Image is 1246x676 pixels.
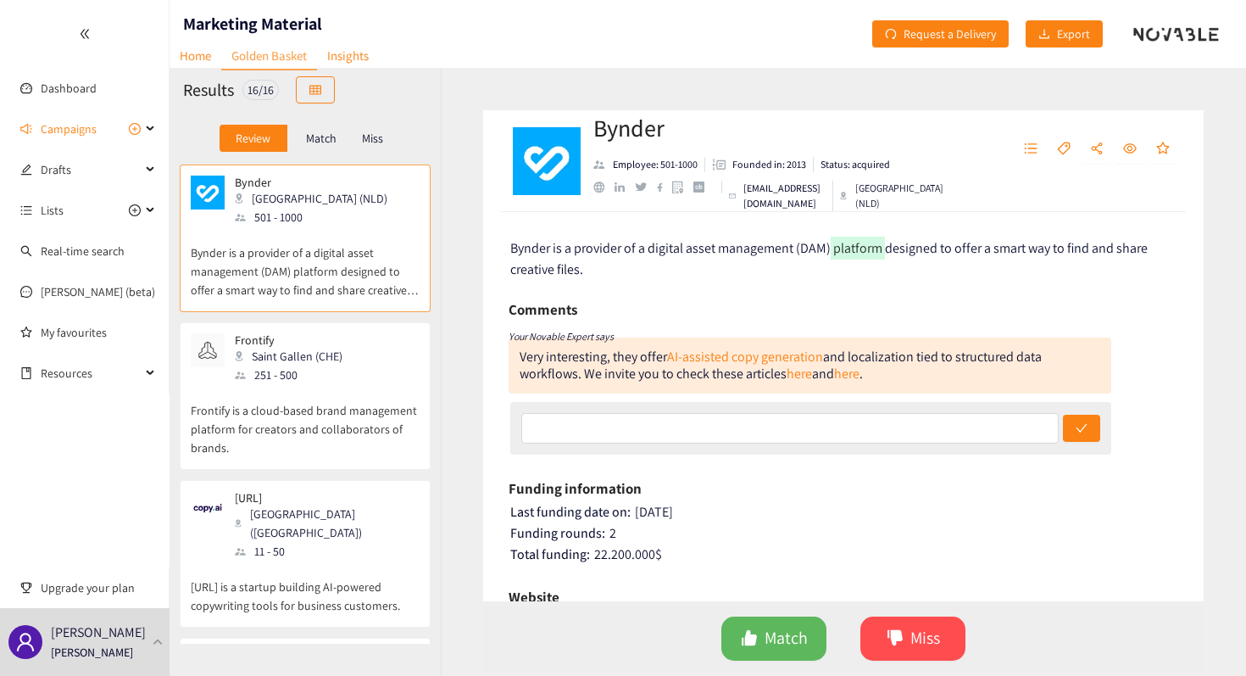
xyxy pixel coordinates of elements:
p: [PERSON_NAME] [51,622,146,643]
span: Drafts [41,153,141,187]
span: Match [765,625,808,651]
p: [PERSON_NAME] [51,643,133,662]
h2: Results [183,78,234,102]
h6: Comments [509,297,577,322]
span: check [1076,422,1087,436]
h6: Website [509,584,559,610]
p: Match [306,131,337,145]
div: Widget de chat [962,493,1246,676]
span: sound [20,123,32,135]
img: Snapshot of the company's website [191,491,225,525]
a: My favourites [41,316,156,349]
img: Company Logo [513,127,581,195]
a: google maps [672,181,693,193]
p: Miss [362,131,383,145]
div: [GEOGRAPHIC_DATA] (NLD) [235,189,398,208]
button: check [1063,415,1100,442]
p: [EMAIL_ADDRESS][DOMAIN_NAME] [743,181,826,211]
img: Snapshot of the company's website [191,176,225,210]
span: double-left [79,28,91,40]
span: Export [1057,25,1090,43]
div: 2 [510,525,1179,542]
a: here [787,365,812,383]
span: Request a Delivery [904,25,996,43]
button: tag [1049,136,1079,163]
span: Lists [41,193,64,227]
h2: Bynder [593,111,908,145]
button: eye [1115,136,1145,163]
p: Frontify is a cloud-based brand management platform for creators and collaborators of brands. [191,384,420,457]
a: Insights [317,42,379,69]
span: table [309,84,321,98]
button: redoRequest a Delivery [872,20,1009,47]
span: Last funding date on: [510,503,631,521]
div: 251 - 500 [235,366,353,384]
span: Funding rounds: [510,524,605,542]
span: unordered-list [20,204,32,216]
span: Miss [910,625,940,651]
div: 501 - 1000 [235,208,398,226]
span: tag [1057,142,1071,157]
i: Your Novable Expert says [509,330,614,343]
h1: Marketing Material [183,12,322,36]
p: Bynder [235,176,387,189]
button: downloadExport [1026,20,1103,47]
div: Very interesting, they offer and localization tied to structured data workflows. We invite you to... [520,348,1042,383]
p: Employee: 501-1000 [613,157,698,172]
a: twitter [635,182,656,191]
div: 11 - 50 [235,542,418,561]
span: download [1038,28,1050,42]
li: Status [814,157,890,172]
div: 22.200.000 $ [510,546,1179,563]
span: Upgrade your plan [41,571,156,605]
mark: platform [831,237,885,260]
a: facebook [657,182,673,192]
span: redo [885,28,897,42]
div: [GEOGRAPHIC_DATA] ([GEOGRAPHIC_DATA]) [235,505,418,542]
a: here [834,365,859,383]
img: Snapshot of the company's website [191,333,225,367]
span: share-alt [1090,142,1104,157]
div: [DATE] [510,504,1179,521]
a: Golden Basket [221,42,317,70]
span: star [1156,142,1170,157]
a: Home [170,42,221,69]
a: Real-time search [41,243,125,259]
span: trophy [20,582,32,594]
a: website [593,182,615,193]
span: edit [20,164,32,176]
span: book [20,367,32,379]
p: Frontify [235,333,342,347]
button: table [296,76,335,103]
span: plus-circle [129,204,141,216]
div: Saint Gallen (CHE) [235,347,353,366]
iframe: Chat Widget [962,493,1246,676]
span: eye [1123,142,1137,157]
p: Bynder is a provider of a digital asset management (DAM) platform designed to offer a smart way t... [191,226,420,299]
a: [PERSON_NAME] (beta) [41,284,155,299]
h6: Funding information [509,476,642,501]
button: star [1148,136,1178,163]
span: unordered-list [1024,142,1037,157]
span: user [15,632,36,652]
button: likeMatch [721,617,826,661]
div: 16 / 16 [242,80,279,100]
span: dislike [887,629,904,649]
p: [URL] [235,491,408,505]
li: Employees [593,157,705,172]
div: [GEOGRAPHIC_DATA] (NLD) [840,181,945,211]
p: Review [236,131,270,145]
a: AI‑assisted copy generation [667,348,823,366]
p: [URL] is a startup building AI-powered copywriting tools for business customers. [191,561,420,615]
span: like [741,629,758,649]
p: Founded in: 2013 [732,157,806,172]
span: Bynder is a provider of a digital asset management (DAM) [510,239,831,257]
span: Resources [41,356,141,390]
p: Status: acquired [820,157,890,172]
span: Total funding: [510,545,590,563]
span: Campaigns [41,112,97,146]
a: Dashboard [41,81,97,96]
a: linkedin [615,182,635,193]
li: Founded in year [705,157,814,172]
button: unordered-list [1015,136,1046,163]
